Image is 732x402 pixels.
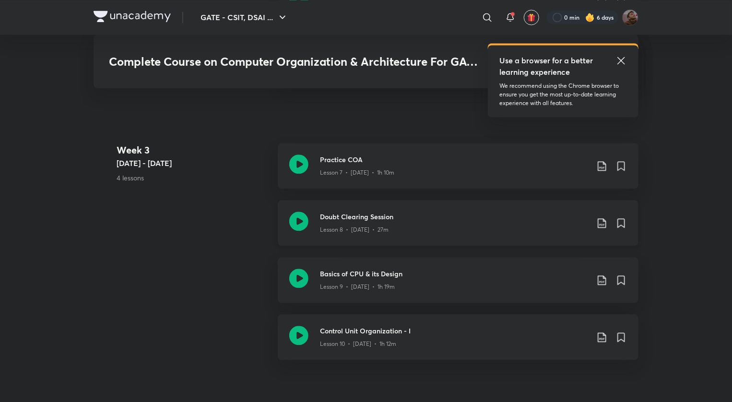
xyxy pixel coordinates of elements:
h3: Basics of CPU & its Design [320,269,589,279]
a: Company Logo [94,11,171,24]
h4: Week 3 [117,143,270,157]
img: avatar [527,13,536,22]
img: streak [585,12,595,22]
h3: Practice COA [320,154,589,165]
a: Basics of CPU & its DesignLesson 9 • [DATE] • 1h 19m [278,257,638,314]
a: Control Unit Organization - ILesson 10 • [DATE] • 1h 12m [278,314,638,371]
img: Company Logo [94,11,171,22]
h3: Control Unit Organization - I [320,326,589,336]
a: Doubt Clearing SessionLesson 8 • [DATE] • 27m [278,200,638,257]
button: GATE - CSIT, DSAI ... [195,8,294,27]
p: 4 lessons [117,173,270,183]
button: avatar [524,10,539,25]
h5: [DATE] - [DATE] [117,157,270,169]
h5: Use a browser for a better learning experience [499,55,595,78]
p: We recommend using the Chrome browser to ensure you get the most up-to-date learning experience w... [499,82,627,107]
p: Lesson 7 • [DATE] • 1h 10m [320,168,394,177]
a: Practice COALesson 7 • [DATE] • 1h 10m [278,143,638,200]
img: Suryansh Singh [622,9,638,25]
h3: Doubt Clearing Session [320,212,589,222]
h3: Complete Course on Computer Organization & Architecture For GATE 2025/26/27 [109,55,484,69]
p: Lesson 9 • [DATE] • 1h 19m [320,283,395,291]
p: Lesson 8 • [DATE] • 27m [320,225,389,234]
p: Lesson 10 • [DATE] • 1h 12m [320,340,396,348]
